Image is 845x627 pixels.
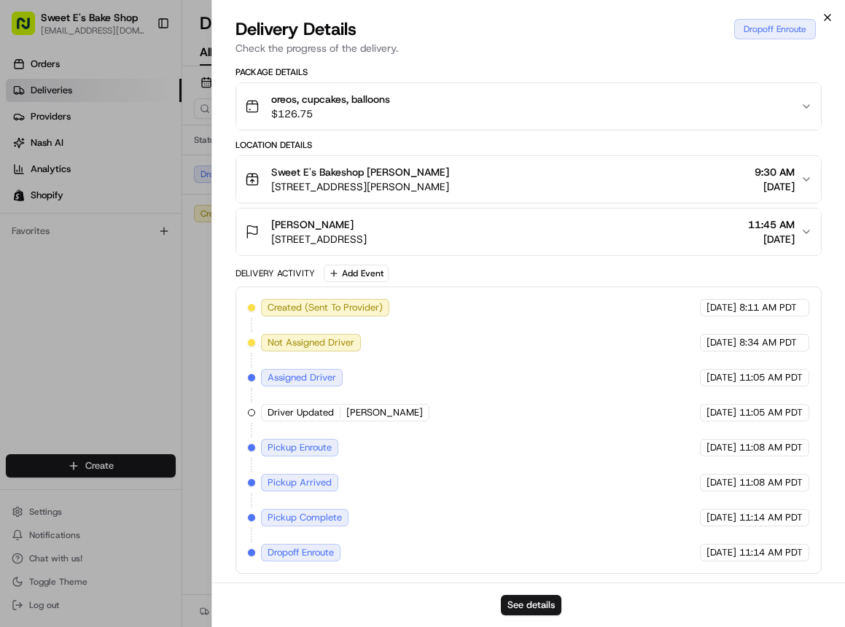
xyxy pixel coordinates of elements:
span: Sweet E's Bakeshop [PERSON_NAME] [271,165,449,179]
span: $126.75 [271,106,390,121]
span: Created (Sent To Provider) [268,301,383,314]
span: [DATE] [706,301,736,314]
button: [PERSON_NAME][STREET_ADDRESS]11:45 AM[DATE] [236,209,821,255]
span: [DATE] [706,371,736,384]
span: • [121,265,126,277]
span: [DATE] [204,226,234,238]
span: [PERSON_NAME] [45,265,118,277]
span: Dropoff Enroute [268,546,334,559]
span: 11:08 AM PDT [739,476,803,489]
span: 11:05 AM PDT [739,371,803,384]
span: [PERSON_NAME] [PERSON_NAME] [45,226,193,238]
span: [PERSON_NAME] [271,217,354,232]
span: Driver Updated [268,406,334,419]
div: We're available if you need us! [66,154,200,165]
span: Pickup Arrived [268,476,332,489]
span: Pickup Enroute [268,441,332,454]
span: Pickup Complete [268,511,342,524]
span: [DATE] [706,336,736,349]
span: • [196,226,201,238]
span: Pylon [145,362,176,373]
span: [DATE] [706,406,736,419]
img: 1736555255976-a54dd68f-1ca7-489b-9aae-adbdc363a1c4 [15,139,41,165]
span: oreos, cupcakes, balloons [271,92,390,106]
span: [STREET_ADDRESS][PERSON_NAME] [271,179,449,194]
span: API Documentation [138,326,234,340]
span: [DATE] [755,179,795,194]
span: [PERSON_NAME] [346,406,423,419]
img: Joana Marie Avellanoza [15,212,38,235]
img: 1736555255976-a54dd68f-1ca7-489b-9aae-adbdc363a1c4 [29,227,41,238]
span: [DATE] [748,232,795,246]
span: [DATE] [706,546,736,559]
img: 1736555255976-a54dd68f-1ca7-489b-9aae-adbdc363a1c4 [29,266,41,278]
button: oreos, cupcakes, balloons$126.75 [236,83,821,130]
div: Delivery Activity [235,268,315,279]
div: Past conversations [15,190,98,201]
button: See all [226,187,265,204]
span: [DATE] [706,476,736,489]
button: Sweet E's Bakeshop [PERSON_NAME][STREET_ADDRESS][PERSON_NAME]9:30 AM[DATE] [236,156,821,203]
div: Start new chat [66,139,239,154]
button: Start new chat [248,144,265,161]
a: Powered byPylon [103,361,176,373]
div: Location Details [235,139,822,151]
span: Knowledge Base [29,326,112,340]
span: 11:14 AM PDT [739,546,803,559]
span: [STREET_ADDRESS] [271,232,367,246]
p: Welcome 👋 [15,58,265,82]
img: Nash [15,15,44,44]
span: [DATE] [129,265,159,277]
span: 11:14 AM PDT [739,511,803,524]
span: 9:30 AM [755,165,795,179]
div: 💻 [123,327,135,339]
span: Assigned Driver [268,371,336,384]
img: 1727276513143-84d647e1-66c0-4f92-a045-3c9f9f5dfd92 [31,139,57,165]
img: Liam S. [15,252,38,275]
input: Clear [38,94,241,109]
div: 📗 [15,327,26,339]
span: [DATE] [706,441,736,454]
div: Package Details [235,66,822,78]
span: 11:08 AM PDT [739,441,803,454]
span: 8:34 AM PDT [739,336,797,349]
span: Delivery Details [235,17,357,41]
span: 8:11 AM PDT [739,301,797,314]
button: Add Event [324,265,389,282]
a: 💻API Documentation [117,320,240,346]
span: [DATE] [706,511,736,524]
span: 11:45 AM [748,217,795,232]
span: Not Assigned Driver [268,336,354,349]
a: 📗Knowledge Base [9,320,117,346]
p: Check the progress of the delivery. [235,41,822,55]
span: 11:05 AM PDT [739,406,803,419]
button: See details [501,595,561,615]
